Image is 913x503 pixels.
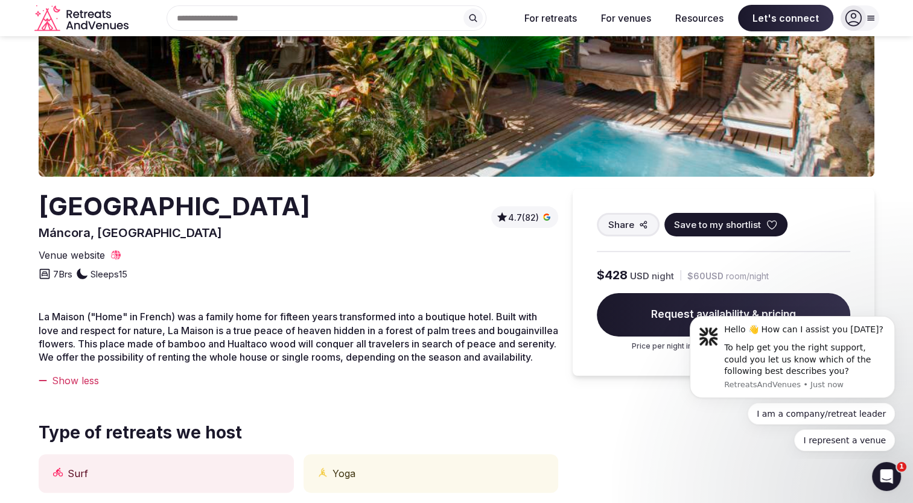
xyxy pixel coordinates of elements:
span: La Maison ("Home" in French) was a family home for fifteen years transformed into a boutique hote... [39,311,558,363]
span: 7 Brs [53,268,72,280]
a: Venue website [39,248,122,262]
div: | [679,269,682,282]
span: Request availability & pricing [597,293,850,337]
span: Share [608,218,634,231]
span: room/night [726,270,769,282]
span: Máncora, [GEOGRAPHIC_DATA] [39,226,222,240]
span: $60 USD [687,270,724,282]
button: For venues [591,5,661,31]
span: night [652,270,674,282]
button: Share [597,213,660,236]
div: Show less [39,374,558,387]
span: $428 [597,267,628,283]
p: Price per night includes VAT and all applicable fees [597,341,850,352]
span: Venue website [39,248,105,262]
span: 1 [897,462,906,472]
iframe: Intercom live chat [872,462,901,491]
svg: Retreats and Venues company logo [34,5,131,32]
button: 4.7(82) [496,211,553,223]
span: Let's connect [738,5,833,31]
h2: [GEOGRAPHIC_DATA] [39,189,310,224]
button: For retreats [515,5,587,31]
span: Save to my shortlist [674,218,761,231]
iframe: Intercom notifications message [672,306,913,458]
button: Resources [666,5,733,31]
span: 4.7 (82) [508,212,539,224]
span: USD [630,270,649,282]
span: Type of retreats we host [39,421,242,444]
button: Save to my shortlist [664,213,787,236]
a: Visit the homepage [34,5,131,32]
span: Sleeps 15 [91,268,127,280]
